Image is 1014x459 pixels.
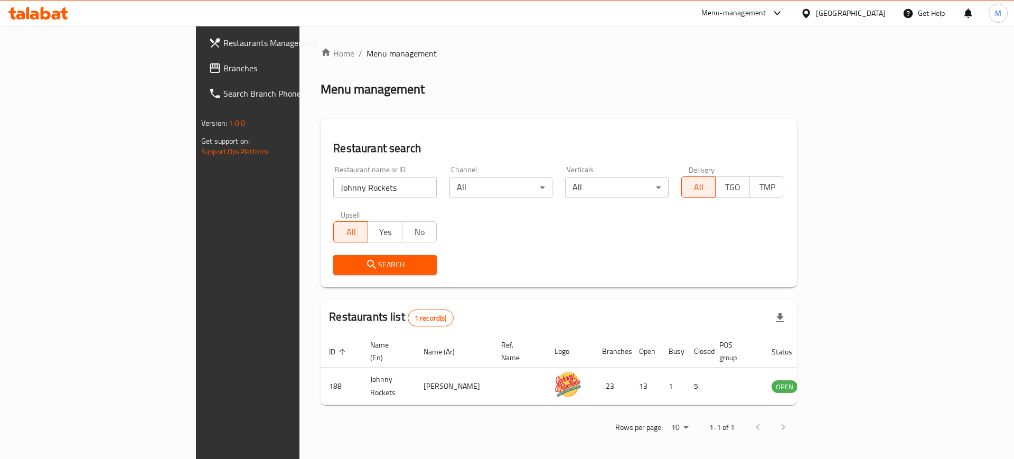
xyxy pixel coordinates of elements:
span: Menu management [367,47,437,60]
td: 1 [660,368,686,405]
span: M [995,7,1001,19]
span: Get support on: [201,134,250,148]
th: Closed [686,335,711,368]
button: Yes [368,221,402,242]
span: ID [329,345,349,358]
h2: Restaurants list [329,309,453,326]
th: Busy [660,335,686,368]
td: 5 [686,368,711,405]
a: Support.OpsPlatform [201,145,268,158]
span: POS group [719,339,750,364]
a: Restaurants Management [200,30,365,55]
button: TGO [715,176,750,198]
h2: Menu management [321,81,425,98]
span: Search Branch Phone [223,87,357,100]
span: Name (En) [370,339,402,364]
a: Branches [200,55,365,81]
td: 13 [631,368,660,405]
button: All [333,221,368,242]
span: Ref. Name [501,339,533,364]
span: 1.0.0 [229,116,245,130]
span: Restaurants Management [223,36,357,49]
img: Johnny Rockets [555,371,581,397]
button: Search [333,255,436,275]
input: Search for restaurant name or ID.. [333,177,436,198]
button: All [681,176,716,198]
span: Name (Ar) [424,345,468,358]
button: TMP [749,176,784,198]
label: Delivery [689,166,715,173]
span: No [407,224,433,240]
span: Status [772,345,806,358]
td: Johnny Rockets [362,368,415,405]
div: Menu-management [701,7,766,20]
span: All [338,224,364,240]
label: Upsell [341,211,360,218]
span: Version: [201,116,227,130]
span: TMP [754,180,780,195]
button: No [402,221,437,242]
span: All [686,180,712,195]
span: Search [342,258,428,271]
div: Export file [767,305,793,331]
p: 1-1 of 1 [709,421,735,434]
div: Total records count [408,310,454,326]
td: 23 [594,368,631,405]
div: [GEOGRAPHIC_DATA] [816,7,886,19]
div: Rows per page: [667,420,692,436]
h2: Restaurant search [333,140,784,156]
th: Branches [594,335,631,368]
span: TGO [720,180,746,195]
td: [PERSON_NAME] [415,368,493,405]
span: Branches [223,62,357,74]
a: Search Branch Phone [200,81,365,106]
span: 1 record(s) [408,313,453,323]
div: OPEN [772,380,797,393]
table: enhanced table [321,335,855,405]
span: Yes [372,224,398,240]
th: Logo [546,335,594,368]
p: Rows per page: [615,421,663,434]
div: All [449,177,552,198]
th: Open [631,335,660,368]
div: All [565,177,668,198]
span: OPEN [772,381,797,393]
nav: breadcrumb [321,47,797,60]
